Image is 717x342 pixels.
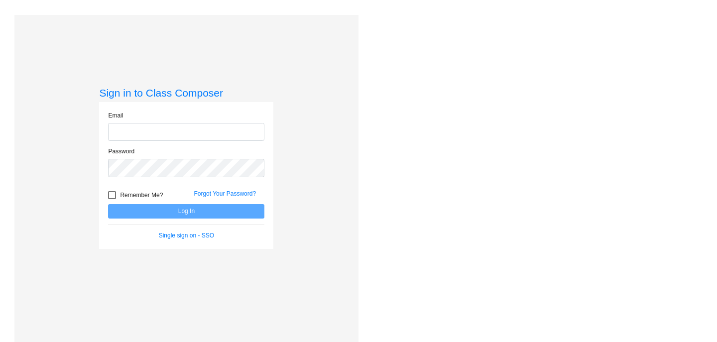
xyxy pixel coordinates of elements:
[108,204,264,219] button: Log In
[194,190,256,197] a: Forgot Your Password?
[108,147,134,156] label: Password
[159,232,214,239] a: Single sign on - SSO
[108,111,123,120] label: Email
[120,189,163,201] span: Remember Me?
[99,87,273,99] h3: Sign in to Class Composer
